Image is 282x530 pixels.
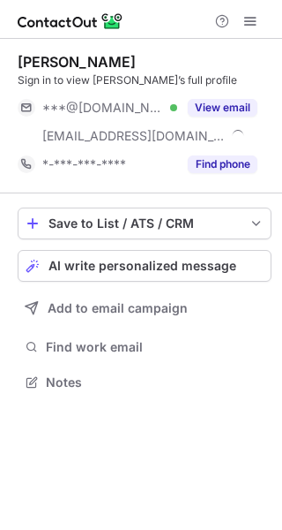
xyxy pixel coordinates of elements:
span: Notes [46,375,264,390]
img: ContactOut v5.3.10 [18,11,123,32]
span: Find work email [46,339,264,355]
button: Notes [18,370,271,395]
span: ***@[DOMAIN_NAME] [42,100,164,116]
button: Reveal Button [188,155,257,173]
span: [EMAIL_ADDRESS][DOMAIN_NAME] [42,128,226,144]
div: Save to List / ATS / CRM [48,216,241,231]
button: Reveal Button [188,99,257,117]
span: AI write personalized message [48,259,236,273]
button: Find work email [18,335,271,360]
button: Add to email campaign [18,292,271,324]
button: AI write personalized message [18,250,271,282]
button: save-profile-one-click [18,208,271,239]
span: Add to email campaign [48,301,188,315]
div: [PERSON_NAME] [18,53,136,71]
div: Sign in to view [PERSON_NAME]’s full profile [18,72,271,88]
